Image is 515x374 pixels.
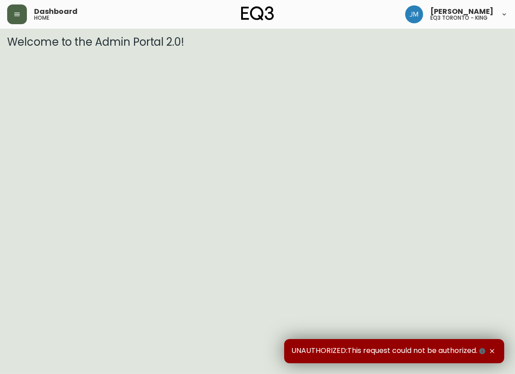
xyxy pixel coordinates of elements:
img: logo [241,6,274,21]
img: b88646003a19a9f750de19192e969c24 [405,5,423,23]
span: [PERSON_NAME] [430,8,493,15]
h5: home [34,15,49,21]
h3: Welcome to the Admin Portal 2.0! [7,36,508,48]
span: UNAUTHORIZED:This request could not be authorized. [291,346,487,356]
h5: eq3 toronto - king [430,15,488,21]
span: Dashboard [34,8,78,15]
